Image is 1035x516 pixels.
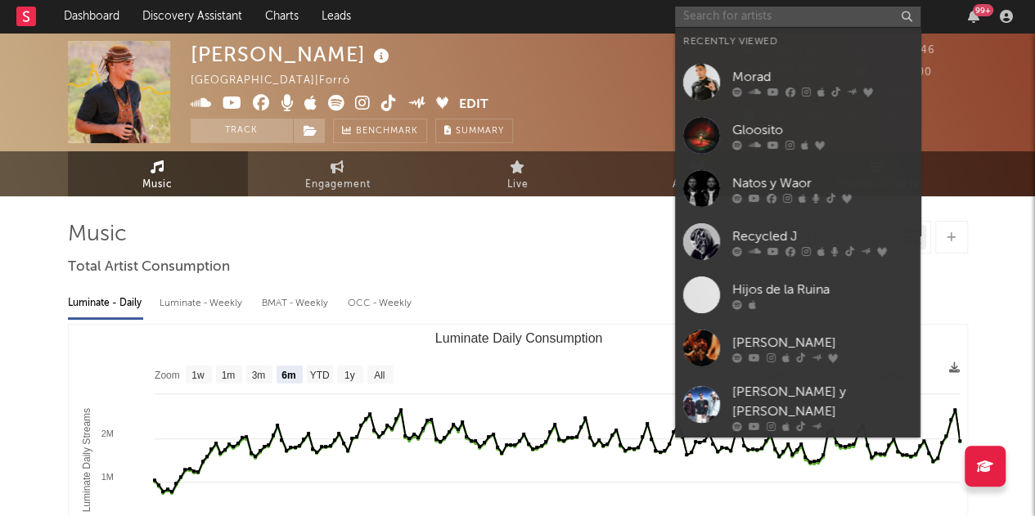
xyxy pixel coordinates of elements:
input: Search for artists [675,7,920,27]
text: 6m [281,370,295,381]
div: Luminate - Weekly [160,289,245,317]
text: Luminate Daily Streams [80,408,92,512]
button: 99+ [968,10,979,23]
text: 2M [101,429,113,438]
div: 99 + [973,4,993,16]
a: Hijos de la Ruina [675,268,920,321]
div: Recently Viewed [683,32,912,52]
a: Live [428,151,608,196]
div: Gloosito [732,120,912,140]
button: Summary [435,119,513,143]
a: [PERSON_NAME] y [PERSON_NAME] [675,375,920,440]
a: Engagement [248,151,428,196]
text: Zoom [155,370,180,381]
button: Track [191,119,293,143]
div: [PERSON_NAME] y [PERSON_NAME] [732,383,912,422]
span: Summary [456,127,504,136]
span: Engagement [305,175,371,195]
div: BMAT - Weekly [262,289,331,317]
div: Recycled J [732,227,912,246]
text: 1m [221,370,235,381]
a: Benchmark [333,119,427,143]
span: Music [142,175,173,195]
text: 3m [251,370,265,381]
text: All [374,370,385,381]
a: [PERSON_NAME] [675,321,920,375]
div: [PERSON_NAME] [191,41,394,68]
div: [GEOGRAPHIC_DATA] | Forró [191,71,369,91]
text: 1M [101,472,113,482]
a: Gloosito [675,109,920,162]
div: Natos y Waor [732,173,912,193]
a: Music [68,151,248,196]
span: Live [507,175,529,195]
a: Audience [608,151,788,196]
span: Total Artist Consumption [68,258,230,277]
a: Recycled J [675,215,920,268]
div: [PERSON_NAME] [732,333,912,352]
a: Morad [675,56,920,109]
text: 1w [191,370,205,381]
button: Edit [459,95,488,115]
text: 1y [344,370,354,381]
text: Luminate Daily Consumption [434,331,602,345]
text: YTD [309,370,329,381]
span: Benchmark [356,122,418,141]
div: Hijos de la Ruina [732,280,912,299]
span: Audience [673,175,722,195]
a: Natos y Waor [675,162,920,215]
div: Morad [732,67,912,87]
div: OCC - Weekly [348,289,413,317]
div: Luminate - Daily [68,289,143,317]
